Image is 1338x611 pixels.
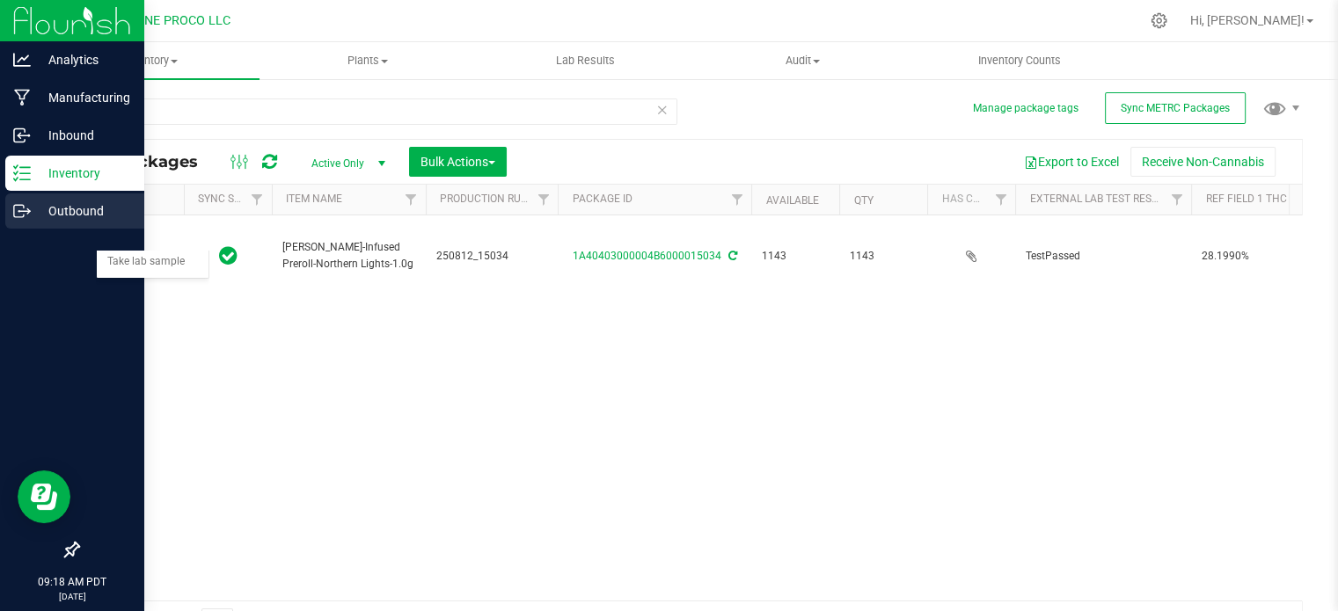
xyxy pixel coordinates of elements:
[529,185,558,215] a: Filter
[31,125,136,146] p: Inbound
[128,13,230,28] span: DUNE PROCO LLC
[1026,248,1181,265] span: TestPassed
[91,152,216,171] span: All Packages
[722,185,751,215] a: Filter
[144,244,166,269] span: select
[42,42,260,79] a: Inventory
[695,53,910,69] span: Audit
[1130,147,1276,177] button: Receive Non-Cannabis
[77,98,677,125] input: Search Package ID, Item Name, SKU, Lot or Part Number...
[911,42,1129,79] a: Inventory Counts
[13,89,31,106] inline-svg: Manufacturing
[219,244,238,268] span: In Sync
[572,193,632,205] a: Package ID
[198,193,266,205] a: Sync Status
[927,185,1015,215] th: Has COA
[1148,12,1170,29] div: Manage settings
[18,470,70,523] iframe: Resource center
[13,51,31,69] inline-svg: Analytics
[31,49,136,70] p: Analytics
[13,202,31,220] inline-svg: Outbound
[13,164,31,182] inline-svg: Inventory
[409,147,507,177] button: Bulk Actions
[954,53,1085,69] span: Inventory Counts
[477,42,694,79] a: Lab Results
[420,155,495,169] span: Bulk Actions
[762,248,829,265] span: 1143
[1121,102,1230,114] span: Sync METRC Packages
[282,239,415,273] span: [PERSON_NAME]-Infused Preroll-Northern Lights-1.0g
[243,185,272,215] a: Filter
[31,163,136,184] p: Inventory
[1205,193,1286,205] a: Ref Field 1 THC
[986,185,1015,215] a: Filter
[13,127,31,144] inline-svg: Inbound
[1162,185,1191,215] a: Filter
[8,590,136,603] p: [DATE]
[694,42,911,79] a: Audit
[31,87,136,108] p: Manufacturing
[532,53,639,69] span: Lab Results
[286,193,342,205] a: Item Name
[31,200,136,222] p: Outbound
[853,194,873,207] a: Qty
[726,250,737,262] span: Sync from Compliance System
[973,101,1078,116] button: Manage package tags
[8,574,136,590] p: 09:18 AM PDT
[765,194,818,207] a: Available
[1190,13,1305,27] span: Hi, [PERSON_NAME]!
[440,193,529,205] a: Production Run
[436,248,547,265] span: 250812_15034
[260,53,476,69] span: Plants
[850,248,917,265] span: 1143
[1202,248,1334,265] span: 28.1990%
[1029,193,1167,205] a: External Lab Test Result
[656,98,669,121] span: Clear
[97,249,208,275] li: Take lab sample
[573,250,721,262] a: 1A40403000004B6000015034
[42,53,260,69] span: Inventory
[1105,92,1246,124] button: Sync METRC Packages
[260,42,477,79] a: Plants
[397,185,426,215] a: Filter
[1013,147,1130,177] button: Export to Excel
